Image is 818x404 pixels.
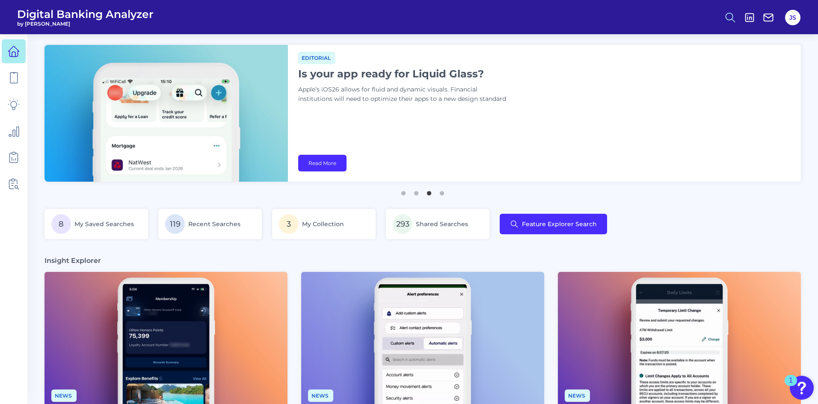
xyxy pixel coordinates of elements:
span: 3 [279,214,299,234]
button: Open Resource Center, 1 new notification [790,376,814,400]
span: My Collection [302,220,344,228]
button: 3 [425,187,433,195]
span: Recent Searches [188,220,240,228]
button: 4 [438,187,446,195]
h1: Is your app ready for Liquid Glass? [298,68,512,80]
a: 119Recent Searches [158,209,262,239]
span: News [565,389,590,402]
span: 293 [393,214,412,234]
a: 293Shared Searches [386,209,489,239]
span: Editorial [298,52,335,64]
span: Shared Searches [416,220,468,228]
span: News [51,389,77,402]
button: 2 [412,187,421,195]
a: News [308,391,333,399]
a: 8My Saved Searches [44,209,148,239]
span: 8 [51,214,71,234]
span: Digital Banking Analyzer [17,8,154,21]
span: News [308,389,333,402]
a: News [565,391,590,399]
button: 1 [399,187,408,195]
h3: Insight Explorer [44,256,101,265]
a: Read More [298,155,347,171]
button: JS [785,10,800,25]
a: News [51,391,77,399]
img: bannerImg [44,45,288,182]
span: by [PERSON_NAME] [17,21,154,27]
span: My Saved Searches [74,220,134,228]
a: Editorial [298,53,335,62]
span: Feature Explorer Search [522,221,597,227]
span: 119 [165,214,185,234]
p: Apple’s iOS26 allows for fluid and dynamic visuals. Financial institutions will need to optimize ... [298,85,512,104]
div: 1 [789,380,793,392]
button: Feature Explorer Search [500,214,607,234]
a: 3My Collection [272,209,376,239]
